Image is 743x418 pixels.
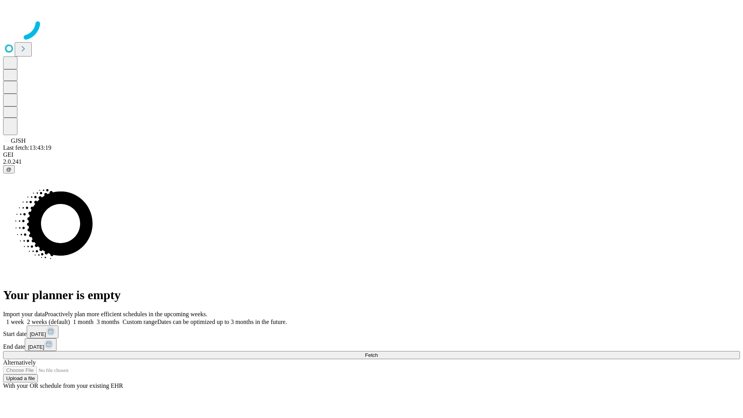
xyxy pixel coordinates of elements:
[11,137,26,144] span: GJSH
[3,351,740,359] button: Fetch
[27,319,70,325] span: 2 weeks (default)
[6,166,12,172] span: @
[157,319,287,325] span: Dates can be optimized up to 3 months in the future.
[97,319,120,325] span: 3 months
[365,352,378,358] span: Fetch
[3,311,45,317] span: Import your data
[28,344,44,350] span: [DATE]
[123,319,157,325] span: Custom range
[25,338,56,351] button: [DATE]
[45,311,207,317] span: Proactively plan more efficient schedules in the upcoming weeks.
[3,158,740,165] div: 2.0.241
[27,325,58,338] button: [DATE]
[30,331,46,337] span: [DATE]
[3,288,740,302] h1: Your planner is empty
[3,338,740,351] div: End date
[3,374,38,382] button: Upload a file
[73,319,94,325] span: 1 month
[3,151,740,158] div: GEI
[3,325,740,338] div: Start date
[3,359,36,366] span: Alternatively
[3,382,123,389] span: With your OR schedule from your existing EHR
[3,165,15,173] button: @
[3,144,51,151] span: Last fetch: 13:43:19
[6,319,24,325] span: 1 week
